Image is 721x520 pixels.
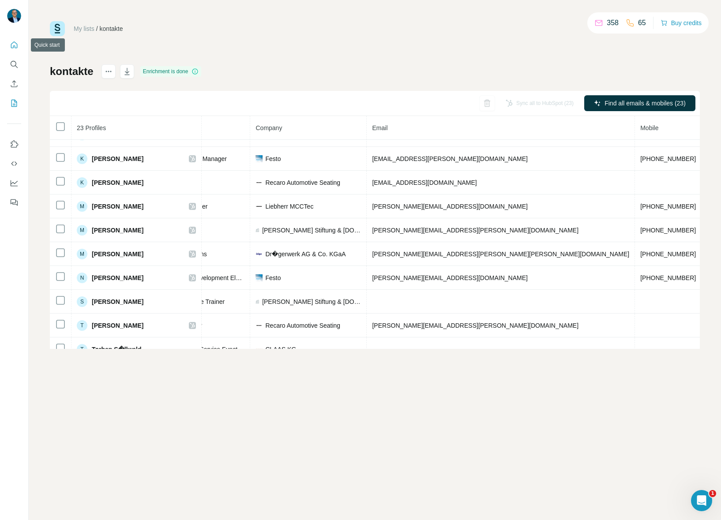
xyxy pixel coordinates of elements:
[92,321,143,330] span: [PERSON_NAME]
[77,273,87,283] div: N
[661,17,702,29] button: Buy credits
[92,178,143,187] span: [PERSON_NAME]
[262,297,361,306] span: [PERSON_NAME] Stiftung & [DOMAIN_NAME] [PERSON_NAME]
[139,346,322,353] span: Global Coordinator of Service Function Material Flow Technologies
[77,153,87,164] div: K
[255,274,263,281] img: company-logo
[92,202,143,211] span: [PERSON_NAME]
[265,178,340,187] span: Recaro Automotive Seating
[7,76,21,92] button: Enrich CSV
[265,273,281,282] span: Festo
[638,18,646,28] p: 65
[92,154,143,163] span: [PERSON_NAME]
[265,202,313,211] span: Liebherr MCCTec
[584,95,695,111] button: Find all emails & mobiles (23)
[372,203,527,210] span: [PERSON_NAME][EMAIL_ADDRESS][DOMAIN_NAME]
[709,490,716,497] span: 1
[101,64,116,79] button: actions
[372,155,527,162] span: [EMAIL_ADDRESS][PERSON_NAME][DOMAIN_NAME]
[7,56,21,72] button: Search
[92,297,143,306] span: [PERSON_NAME]
[640,155,696,162] span: [PHONE_NUMBER]
[50,21,65,36] img: Surfe Logo
[640,251,696,258] span: [PHONE_NUMBER]
[139,274,283,281] span: Manager Business Development Electric Automation
[77,124,106,131] span: 23 Profiles
[7,9,21,23] img: Avatar
[607,18,619,28] p: 358
[92,345,142,354] span: Torben S�llwald
[74,25,94,32] a: My lists
[640,274,696,281] span: [PHONE_NUMBER]
[265,345,296,354] span: CLAAS KG
[140,66,202,77] div: Enrichment is done
[92,273,143,282] span: [PERSON_NAME]
[255,124,282,131] span: Company
[691,490,712,511] iframe: Intercom live chat
[7,156,21,172] button: Use Surfe API
[96,24,98,33] li: /
[255,179,263,186] img: company-logo
[255,251,263,258] img: company-logo
[640,227,696,234] span: [PHONE_NUMBER]
[255,203,263,210] img: company-logo
[265,250,345,258] span: Dr�gerwerk AG & Co. KGaA
[255,322,263,329] img: company-logo
[372,251,629,258] span: [PERSON_NAME][EMAIL_ADDRESS][PERSON_NAME][PERSON_NAME][DOMAIN_NAME]
[50,64,94,79] h1: kontakte
[77,177,87,188] div: K
[640,124,658,131] span: Mobile
[372,179,477,186] span: [EMAIL_ADDRESS][DOMAIN_NAME]
[77,225,87,236] div: M
[139,155,226,162] span: Technology Innovation Manager
[77,249,87,259] div: M
[372,322,578,329] span: [PERSON_NAME][EMAIL_ADDRESS][PERSON_NAME][DOMAIN_NAME]
[7,195,21,210] button: Feedback
[7,95,21,111] button: My lists
[77,344,87,355] div: T
[92,226,143,235] span: [PERSON_NAME]
[92,250,143,258] span: [PERSON_NAME]
[139,322,202,329] span: Development Engineer
[605,99,686,108] span: Find all emails & mobiles (23)
[372,227,578,234] span: [PERSON_NAME][EMAIL_ADDRESS][PERSON_NAME][DOMAIN_NAME]
[372,274,527,281] span: [PERSON_NAME][EMAIL_ADDRESS][DOMAIN_NAME]
[7,136,21,152] button: Use Surfe on LinkedIn
[265,321,340,330] span: Recaro Automotive Seating
[7,175,21,191] button: Dashboard
[255,346,263,353] img: company-logo
[77,320,87,331] div: T
[262,226,361,235] span: [PERSON_NAME] Stiftung & [DOMAIN_NAME] [PERSON_NAME]
[640,203,696,210] span: [PHONE_NUMBER]
[77,296,87,307] div: S
[7,37,21,53] button: Quick start
[255,155,263,162] img: company-logo
[77,201,87,212] div: M
[265,154,281,163] span: Festo
[100,24,123,33] div: kontakte
[372,124,387,131] span: Email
